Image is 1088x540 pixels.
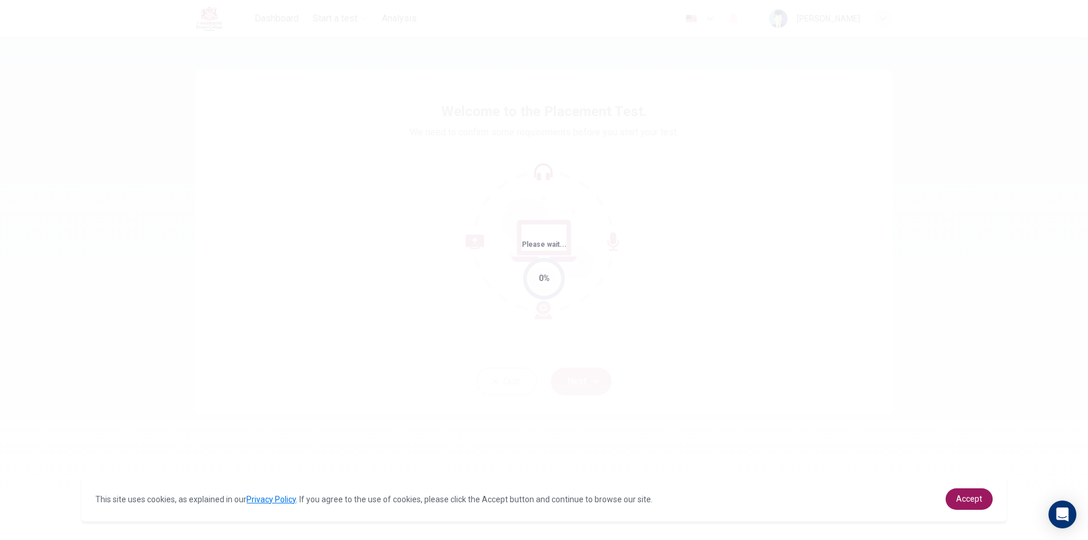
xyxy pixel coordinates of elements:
span: Accept [956,494,982,503]
a: dismiss cookie message [946,488,993,510]
a: Privacy Policy [246,495,296,504]
span: This site uses cookies, as explained in our . If you agree to the use of cookies, please click th... [95,495,653,504]
div: Open Intercom Messenger [1048,501,1076,528]
div: cookieconsent [81,477,1006,521]
div: 0% [539,272,550,285]
span: Please wait... [522,240,567,249]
